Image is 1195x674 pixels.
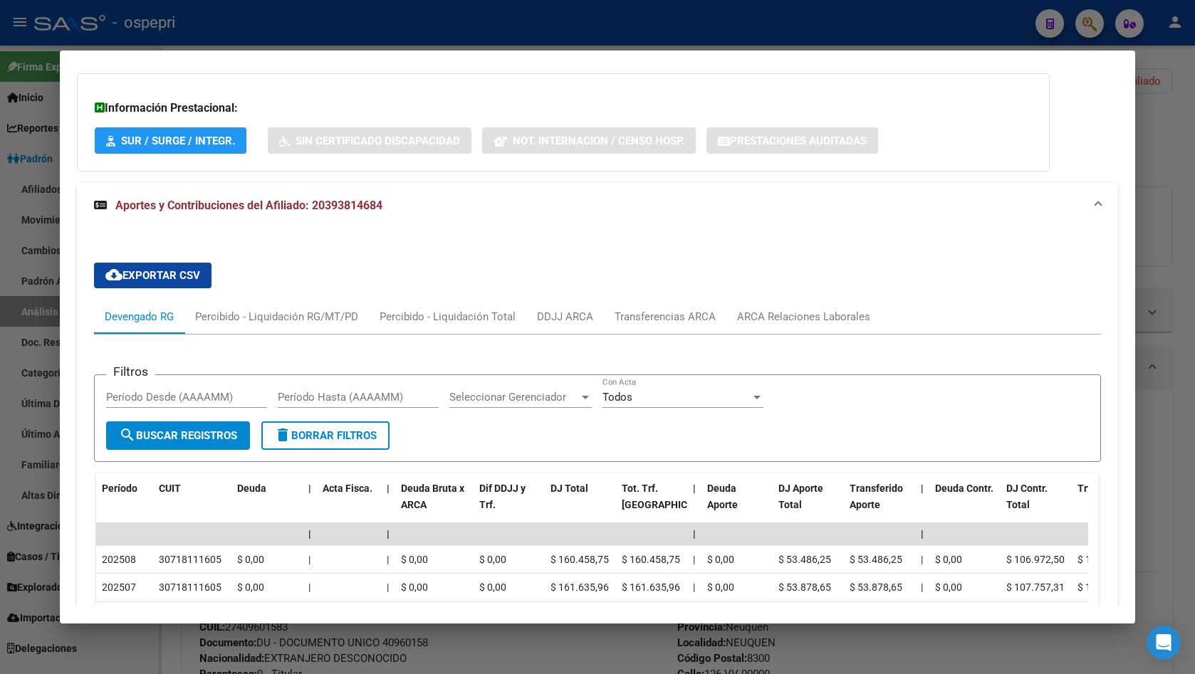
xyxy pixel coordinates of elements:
datatable-header-cell: Acta Fisca. [317,473,381,536]
button: Exportar CSV [94,263,212,288]
span: Prestaciones Auditadas [730,135,867,147]
span: Transferido Aporte [850,483,903,510]
mat-icon: cloud_download [105,266,122,283]
span: | [308,528,311,539]
datatable-header-cell: Deuda Bruta x ARCA [395,473,474,536]
span: $ 0,00 [237,554,264,565]
div: Transferencias ARCA [615,309,716,325]
span: Exportar CSV [105,269,200,282]
span: Período [102,483,137,494]
span: $ 53.878,65 [850,581,902,593]
span: $ 0,00 [935,581,962,593]
span: | [387,528,390,539]
h3: Filtros [106,364,155,379]
span: $ 161.635,96 [550,581,609,593]
span: $ 0,00 [479,581,506,593]
span: $ 0,00 [935,554,962,565]
span: Dif DDJJ y Trf. [479,483,526,510]
span: | [308,483,311,494]
span: Deuda Bruta x ARCA [401,483,464,510]
datatable-header-cell: Deuda Aporte [701,473,773,536]
span: $ 107.757,31 [1006,581,1065,593]
span: 202507 [102,581,136,593]
datatable-header-cell: DJ Contr. Total [1001,473,1072,536]
span: Deuda Aporte [707,483,738,510]
datatable-header-cell: | [915,473,929,536]
span: $ 106.972,50 [1077,554,1136,565]
button: Prestaciones Auditadas [706,127,878,154]
span: Buscar Registros [119,429,237,442]
div: Devengado RG [105,309,174,325]
button: Sin Certificado Discapacidad [268,127,471,154]
span: DJ Total [550,483,588,494]
span: | [693,483,696,494]
button: Borrar Filtros [261,421,390,450]
mat-icon: delete [274,426,291,443]
span: $ 0,00 [401,554,428,565]
span: | [308,581,311,593]
span: | [921,483,924,494]
span: | [921,581,923,593]
h3: Información Prestacional: [95,100,1032,117]
datatable-header-cell: | [381,473,395,536]
span: Aportes y Contribuciones del Afiliado: 20393814684 [115,199,382,212]
span: Todos [602,391,632,404]
span: $ 161.635,96 [622,581,680,593]
span: Acta Fisca. [323,483,372,494]
span: Deuda Contr. [935,483,993,494]
span: CUIT [159,483,181,494]
span: $ 0,00 [237,581,264,593]
span: $ 160.458,75 [550,554,609,565]
div: Open Intercom Messenger [1147,626,1181,660]
datatable-header-cell: CUIT [153,473,231,536]
mat-expansion-panel-header: Aportes y Contribuciones del Afiliado: 20393814684 [77,183,1118,228]
span: $ 53.486,25 [850,554,902,565]
span: $ 107.757,31 [1077,581,1136,593]
datatable-header-cell: Tot. Trf. Bruto [616,473,687,536]
span: Borrar Filtros [274,429,377,442]
datatable-header-cell: Deuda [231,473,303,536]
span: DJ Contr. Total [1006,483,1048,510]
div: Percibido - Liquidación RG/MT/PD [195,309,358,325]
span: $ 53.878,65 [778,581,831,593]
span: Trf Contr. [1077,483,1120,494]
datatable-header-cell: DJ Total [545,473,616,536]
span: 202508 [102,554,136,565]
span: | [387,483,390,494]
span: $ 106.972,50 [1006,554,1065,565]
span: $ 0,00 [401,581,428,593]
span: | [693,581,695,593]
datatable-header-cell: Dif DDJJ y Trf. [474,473,545,536]
span: Not. Internacion / Censo Hosp. [513,135,684,147]
span: | [693,528,696,539]
div: 30718111605 [159,552,221,568]
span: Sin Certificado Discapacidad [296,135,460,147]
datatable-header-cell: | [303,473,317,536]
div: ARCA Relaciones Laborales [737,309,870,325]
div: Percibido - Liquidación Total [380,309,516,325]
span: $ 0,00 [479,554,506,565]
div: DDJJ ARCA [537,309,593,325]
span: Tot. Trf. [GEOGRAPHIC_DATA] [622,483,719,510]
span: Seleccionar Gerenciador [449,391,579,404]
span: $ 53.486,25 [778,554,831,565]
span: | [387,581,389,593]
span: | [308,554,311,565]
button: Buscar Registros [106,421,250,450]
div: 30718111605 [159,579,221,596]
span: | [921,554,923,565]
datatable-header-cell: | [687,473,701,536]
span: $ 160.458,75 [622,554,680,565]
mat-icon: search [119,426,136,443]
button: SUR / SURGE / INTEGR. [95,127,246,154]
span: SUR / SURGE / INTEGR. [121,135,235,147]
span: | [693,554,695,565]
datatable-header-cell: Trf Contr. [1072,473,1143,536]
datatable-header-cell: Período [96,473,153,536]
span: $ 0,00 [707,581,734,593]
span: DJ Aporte Total [778,483,823,510]
datatable-header-cell: Transferido Aporte [844,473,915,536]
span: | [387,554,389,565]
datatable-header-cell: Deuda Contr. [929,473,1001,536]
datatable-header-cell: DJ Aporte Total [773,473,844,536]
